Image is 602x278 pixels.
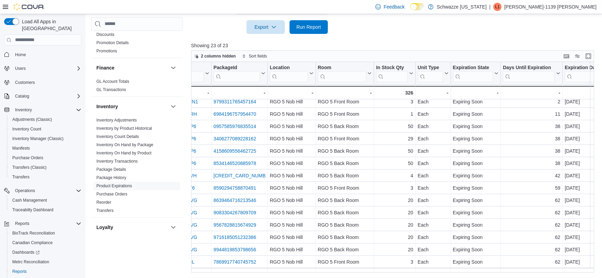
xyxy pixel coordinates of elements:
[213,89,265,97] div: -
[1,219,84,228] button: Reports
[10,206,56,214] a: Traceabilty Dashboard
[12,174,29,180] span: Transfers
[10,173,32,181] a: Transfers
[96,208,113,213] a: Transfers
[410,3,425,10] input: Dark Mode
[10,239,55,247] a: Canadian Compliance
[7,172,84,182] button: Transfers
[10,196,50,204] a: Cash Management
[96,87,126,92] a: GL Transactions
[12,117,52,122] span: Adjustments (Classic)
[96,64,115,71] h3: Finance
[376,89,413,97] div: 326
[91,30,183,58] div: Discounts & Promotions
[12,64,81,73] span: Users
[1,50,84,60] button: Home
[10,196,81,204] span: Cash Management
[12,198,47,203] span: Cash Management
[12,50,81,59] span: Home
[584,52,592,60] button: Enter fullscreen
[96,184,132,188] a: Product Expirations
[12,269,27,274] span: Reports
[7,195,84,205] button: Cash Management
[10,125,44,133] a: Inventory Count
[12,219,32,228] button: Reports
[96,118,137,123] a: Inventory Adjustments
[12,92,81,100] span: Catalog
[12,165,46,170] span: Transfers (Classic)
[96,40,129,45] a: Promotion Details
[12,136,64,141] span: Inventory Manager (Classic)
[12,64,28,73] button: Users
[10,239,81,247] span: Canadian Compliance
[290,20,328,34] button: Run Report
[96,167,126,172] a: Package Details
[10,173,81,181] span: Transfers
[12,51,29,59] a: Home
[96,103,118,110] h3: Inventory
[91,116,183,217] div: Inventory
[1,105,84,115] button: Inventory
[437,3,487,11] p: Schwazze [US_STATE]
[96,239,133,243] a: Loyalty Adjustments
[96,159,138,164] span: Inventory Transactions
[96,142,153,148] span: Inventory On Hand by Package
[96,64,168,71] button: Finance
[96,79,129,84] span: GL Account Totals
[96,200,111,205] a: Reorder
[246,20,285,34] button: Export
[12,259,49,265] span: Metrc Reconciliation
[12,146,30,151] span: Manifests
[14,3,44,10] img: Cova
[1,186,84,195] button: Operations
[270,89,313,97] div: -
[10,144,32,152] a: Manifests
[96,224,168,231] button: Loyalty
[15,188,35,193] span: Operations
[1,91,84,101] button: Catalog
[15,221,29,226] span: Reports
[96,200,111,205] span: Reorder
[96,126,152,131] span: Inventory by Product Historical
[96,191,128,197] span: Purchase Orders
[10,258,52,266] a: Metrc Reconciliation
[10,267,81,276] span: Reports
[10,163,81,172] span: Transfers (Classic)
[10,135,66,143] a: Inventory Manager (Classic)
[91,237,183,256] div: Loyalty
[318,89,372,97] div: -
[573,52,581,60] button: Display options
[453,89,498,97] div: -
[169,223,177,231] button: Loyalty
[201,53,236,59] span: 2 columns hidden
[12,106,81,114] span: Inventory
[384,3,404,10] span: Feedback
[12,106,35,114] button: Inventory
[96,224,113,231] h3: Loyalty
[12,78,81,87] span: Customers
[96,208,113,213] span: Transfers
[12,207,53,213] span: Traceabilty Dashboard
[169,102,177,111] button: Inventory
[96,32,115,37] span: Discounts
[15,80,35,85] span: Customers
[10,115,81,124] span: Adjustments (Classic)
[562,52,571,60] button: Keyboard shortcuts
[96,192,128,197] a: Purchase Orders
[96,134,139,139] span: Inventory Count Details
[7,205,84,215] button: Traceabilty Dashboard
[96,103,168,110] button: Inventory
[7,238,84,248] button: Canadian Compliance
[12,155,43,161] span: Purchase Orders
[7,143,84,153] button: Manifests
[12,78,38,87] a: Customers
[7,134,84,143] button: Inventory Manager (Classic)
[96,175,126,180] span: Package History
[503,89,560,97] div: -
[251,20,281,34] span: Export
[489,3,491,11] p: |
[12,240,53,245] span: Canadian Compliance
[7,153,84,163] button: Purchase Orders
[15,93,29,99] span: Catalog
